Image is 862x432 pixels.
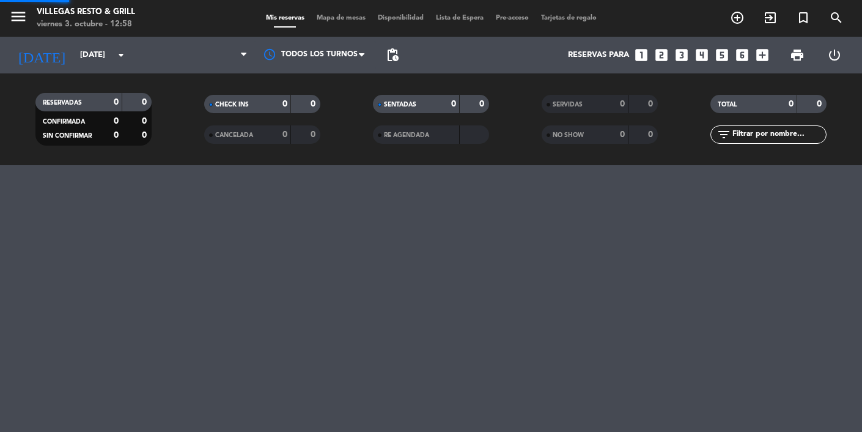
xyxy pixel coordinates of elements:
span: Tarjetas de regalo [535,15,603,21]
i: power_settings_new [827,48,842,62]
strong: 0 [620,130,625,139]
i: add_circle_outline [730,10,745,25]
span: Mis reservas [260,15,311,21]
span: Pre-acceso [490,15,535,21]
span: Disponibilidad [372,15,430,21]
button: menu [9,7,28,30]
span: Lista de Espera [430,15,490,21]
div: LOG OUT [816,37,853,73]
span: Reservas para [568,50,629,60]
span: SIN CONFIRMAR [43,133,92,139]
strong: 0 [142,98,149,106]
div: viernes 3. octubre - 12:58 [37,18,135,31]
strong: 0 [479,100,487,108]
strong: 0 [114,131,119,140]
strong: 0 [817,100,824,108]
span: CHECK INS [215,102,249,108]
i: [DATE] [9,42,74,69]
div: Villegas Resto & Grill [37,6,135,18]
strong: 0 [648,100,655,108]
span: RE AGENDADA [384,132,429,138]
span: CANCELADA [215,132,253,138]
i: filter_list [716,127,731,142]
strong: 0 [114,98,119,106]
span: CONFIRMADA [43,119,85,125]
span: Mapa de mesas [311,15,372,21]
strong: 0 [114,117,119,125]
span: pending_actions [385,48,400,62]
i: looks_4 [694,47,710,63]
i: looks_5 [714,47,730,63]
i: menu [9,7,28,26]
span: SERVIDAS [553,102,583,108]
strong: 0 [311,130,318,139]
strong: 0 [648,130,655,139]
span: NO SHOW [553,132,584,138]
strong: 0 [789,100,794,108]
strong: 0 [142,131,149,140]
i: turned_in_not [796,10,811,25]
span: print [790,48,805,62]
span: TOTAL [718,102,737,108]
i: looks_one [633,47,649,63]
i: looks_3 [674,47,690,63]
i: add_box [754,47,770,63]
strong: 0 [620,100,625,108]
strong: 0 [142,117,149,125]
strong: 0 [282,100,287,108]
i: arrow_drop_down [114,48,128,62]
input: Filtrar por nombre... [731,128,826,141]
i: search [829,10,844,25]
strong: 0 [451,100,456,108]
span: SENTADAS [384,102,416,108]
strong: 0 [311,100,318,108]
span: RESERVADAS [43,100,82,106]
i: looks_6 [734,47,750,63]
i: exit_to_app [763,10,778,25]
i: looks_two [654,47,669,63]
strong: 0 [282,130,287,139]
